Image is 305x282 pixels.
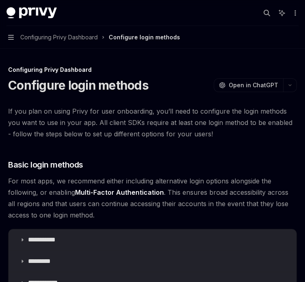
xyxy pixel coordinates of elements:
span: Configuring Privy Dashboard [20,32,98,42]
span: For most apps, we recommend either including alternative login options alongside the following, o... [8,175,297,221]
h1: Configure login methods [8,78,148,93]
span: Basic login methods [8,159,83,170]
a: Multi-Factor Authentication [75,188,164,197]
button: More actions [290,7,299,19]
span: Open in ChatGPT [229,81,278,89]
img: dark logo [6,7,57,19]
div: Configuring Privy Dashboard [8,66,297,74]
span: If you plan on using Privy for user onboarding, you’ll need to configure the login methods you wa... [8,105,297,140]
button: Open in ChatGPT [214,78,283,92]
div: Configure login methods [109,32,180,42]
